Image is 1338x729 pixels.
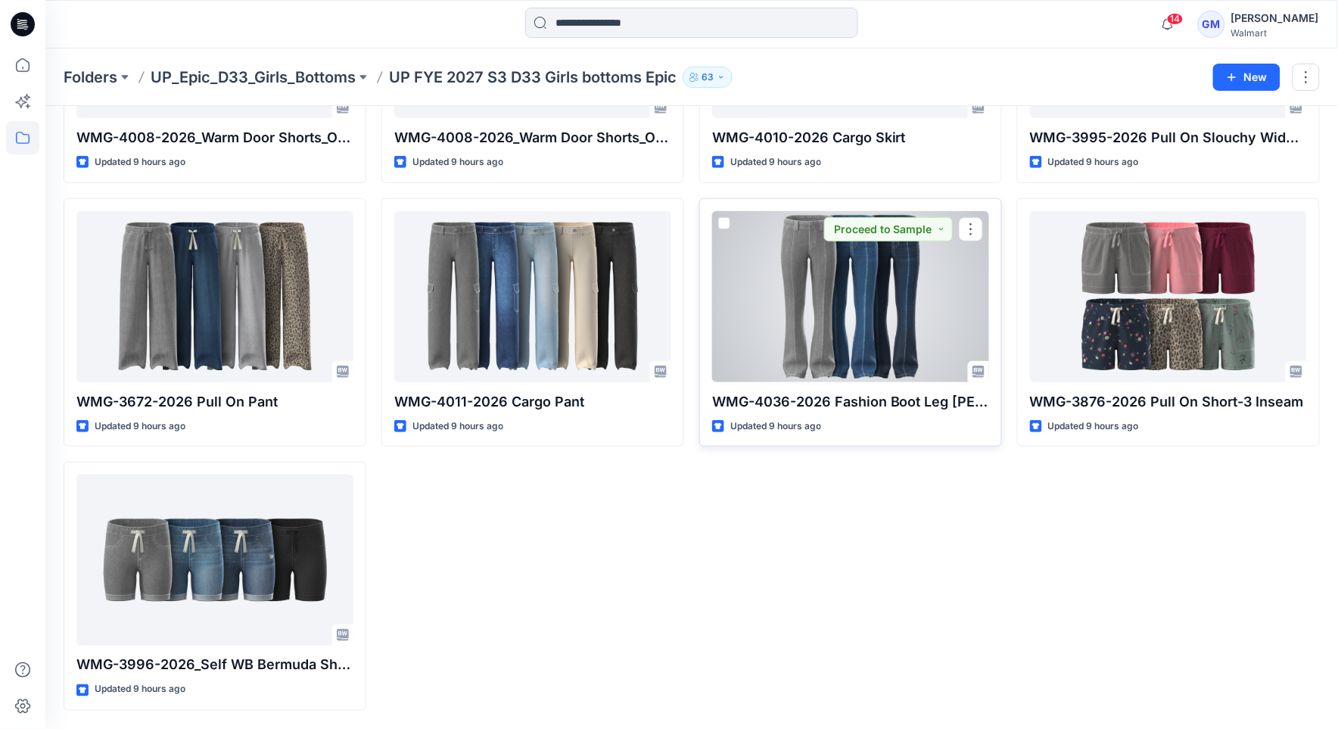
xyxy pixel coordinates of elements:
p: Updated 9 hours ago [1048,419,1139,435]
p: WMG-3995-2026 Pull On Slouchy Wide Leg [1030,127,1307,148]
div: [PERSON_NAME] [1231,9,1319,27]
a: WMG-4036-2026 Fashion Boot Leg Jean [712,211,989,382]
p: Updated 9 hours ago [412,154,503,170]
a: WMG-3876-2026 Pull On Short-3 Inseam [1030,211,1307,382]
a: WMG-4011-2026 Cargo Pant [394,211,671,382]
p: Updated 9 hours ago [1048,154,1139,170]
a: Folders [64,67,117,88]
p: WMG-4008-2026_Warm Door Shorts_Opt1 [76,127,353,148]
p: UP FYE 2027 S3 D33 Girls bottoms Epic [389,67,677,88]
button: 63 [683,67,733,88]
span: 14 [1167,13,1184,25]
a: WMG-3996-2026_Self WB Bermuda Shorts [76,475,353,646]
p: Updated 9 hours ago [412,419,503,435]
a: UP_Epic_D33_Girls_Bottoms [151,67,356,88]
p: WMG-4011-2026 Cargo Pant [394,391,671,413]
p: Updated 9 hours ago [95,154,185,170]
p: WMG-4008-2026_Warm Door Shorts_Opt2 [394,127,671,148]
button: New [1213,64,1280,91]
p: WMG-4010-2026 Cargo Skirt [712,127,989,148]
p: WMG-3876-2026 Pull On Short-3 Inseam [1030,391,1307,413]
p: WMG-3996-2026_Self WB Bermuda Shorts [76,655,353,676]
p: 63 [702,69,714,86]
p: WMG-3672-2026 Pull On Pant [76,391,353,413]
p: Updated 9 hours ago [730,154,821,170]
div: GM [1198,11,1225,38]
div: Walmart [1231,27,1319,39]
p: Updated 9 hours ago [95,419,185,435]
p: WMG-4036-2026 Fashion Boot Leg [PERSON_NAME] [712,391,989,413]
p: Updated 9 hours ago [730,419,821,435]
p: Updated 9 hours ago [95,682,185,698]
a: WMG-3672-2026 Pull On Pant [76,211,353,382]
